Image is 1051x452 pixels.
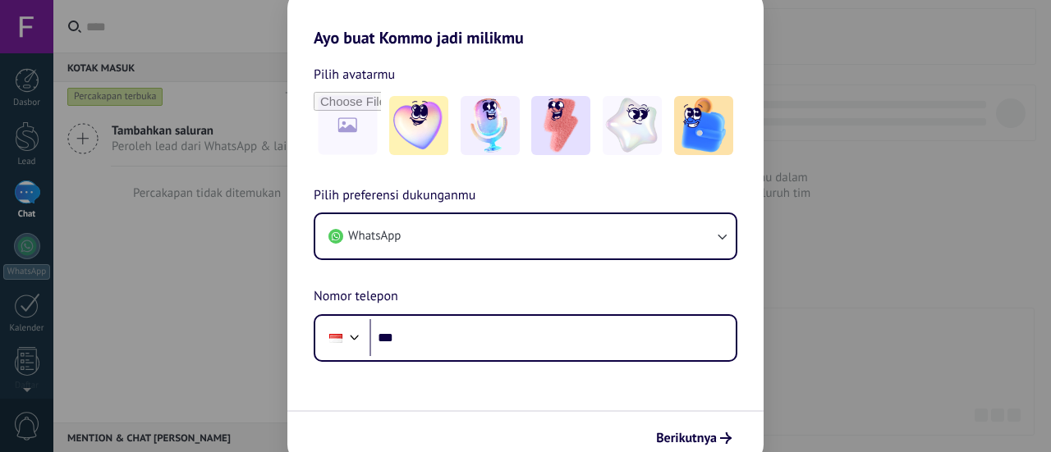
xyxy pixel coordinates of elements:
button: WhatsApp [315,214,736,258]
div: Indonesia: + 62 [320,321,351,355]
span: Pilih preferensi dukunganmu [314,185,475,207]
button: Berikutnya [649,424,739,452]
img: -1.jpeg [389,96,448,155]
img: -3.jpeg [531,96,590,155]
span: Berikutnya [656,432,717,444]
span: Nomor telepon [314,286,398,308]
span: Pilih avatarmu [314,64,395,85]
img: -4.jpeg [603,96,662,155]
img: -5.jpeg [674,96,733,155]
img: -2.jpeg [461,96,520,155]
span: WhatsApp [348,228,401,244]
